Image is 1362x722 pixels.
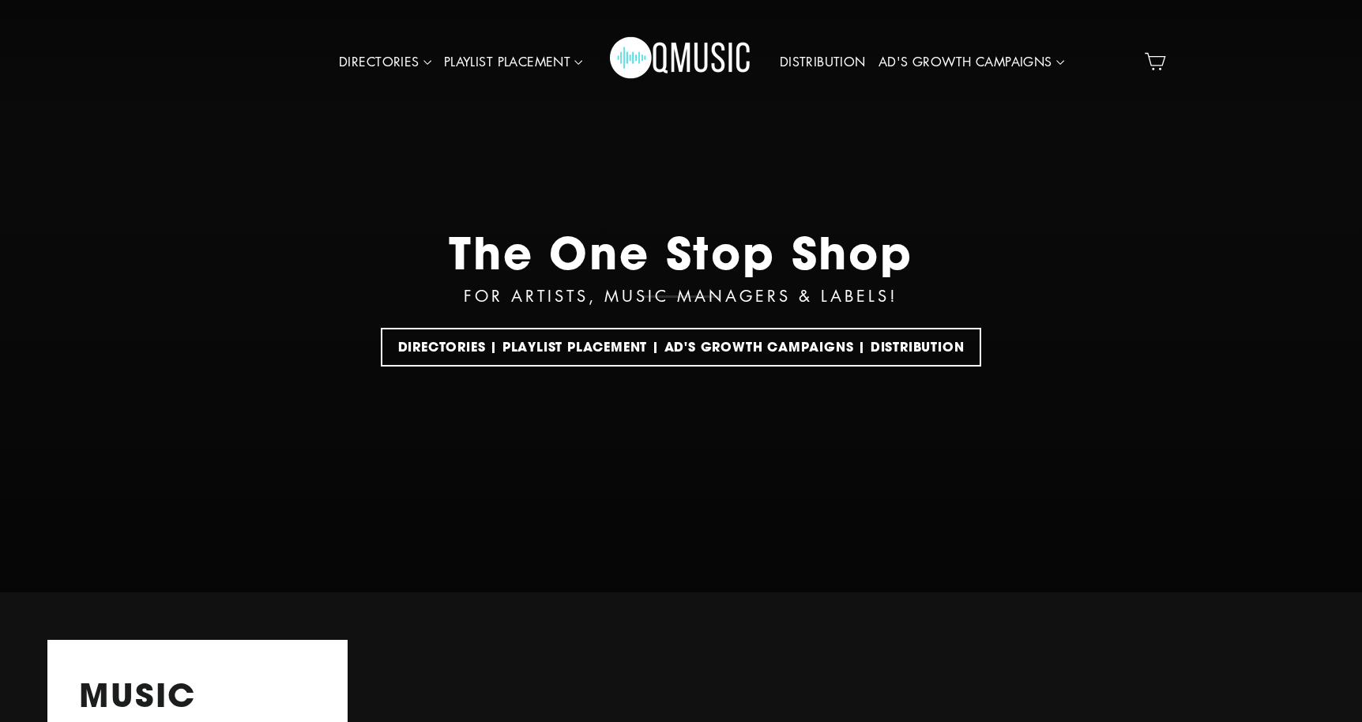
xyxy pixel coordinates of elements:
[333,44,438,81] a: DIRECTORIES
[284,16,1078,108] div: Primary
[872,44,1070,81] a: AD'S GROWTH CAMPAIGNS
[464,283,898,308] div: FOR ARTISTS, MUSIC MANAGERS & LABELS!
[438,44,589,81] a: PLAYLIST PLACEMENT
[610,26,752,97] img: Q Music Promotions
[449,226,913,279] div: The One Stop Shop
[773,44,872,81] a: DISTRIBUTION
[381,328,982,367] a: DIRECTORIES | PLAYLIST PLACEMENT | AD'S GROWTH CAMPAIGNS | DISTRIBUTION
